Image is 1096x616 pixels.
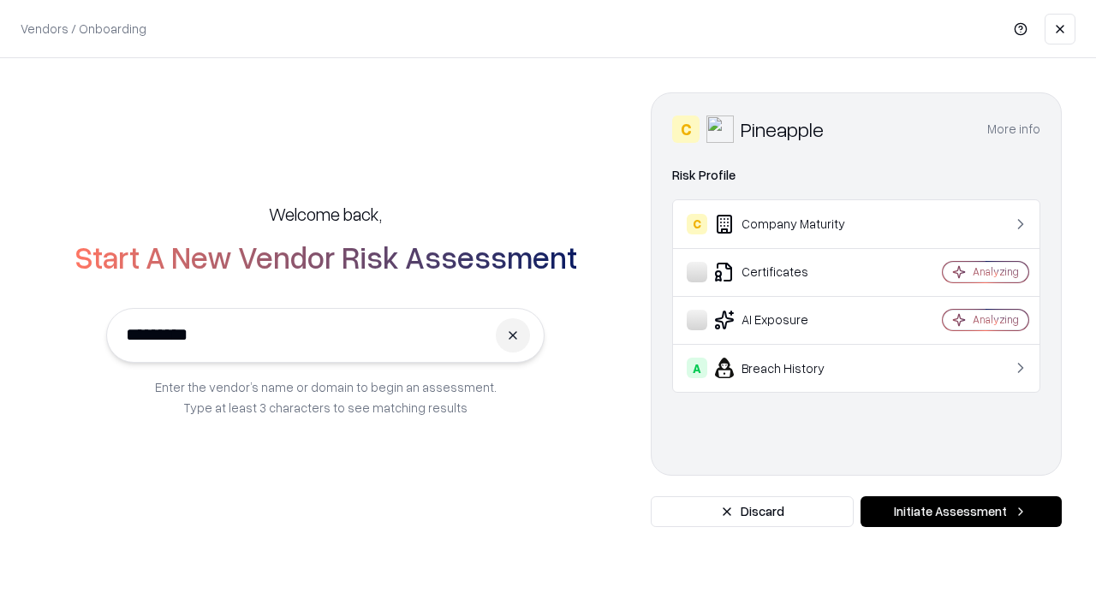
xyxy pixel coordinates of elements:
[687,262,891,282] div: Certificates
[687,358,707,378] div: A
[672,165,1040,186] div: Risk Profile
[672,115,700,143] div: C
[741,115,824,143] div: Pineapple
[687,214,891,234] div: Company Maturity
[987,114,1040,145] button: More info
[687,358,891,378] div: Breach History
[861,496,1062,527] button: Initiate Assessment
[687,214,707,234] div: C
[706,115,734,143] img: Pineapple
[651,496,854,527] button: Discard
[687,310,891,330] div: AI Exposure
[21,20,146,38] p: Vendors / Onboarding
[973,264,1019,279] div: Analyzing
[155,376,497,418] p: Enter the vendor’s name or domain to begin an assessment. Type at least 3 characters to see match...
[269,202,382,226] h5: Welcome back,
[74,240,577,274] h2: Start A New Vendor Risk Assessment
[973,312,1019,327] div: Analyzing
